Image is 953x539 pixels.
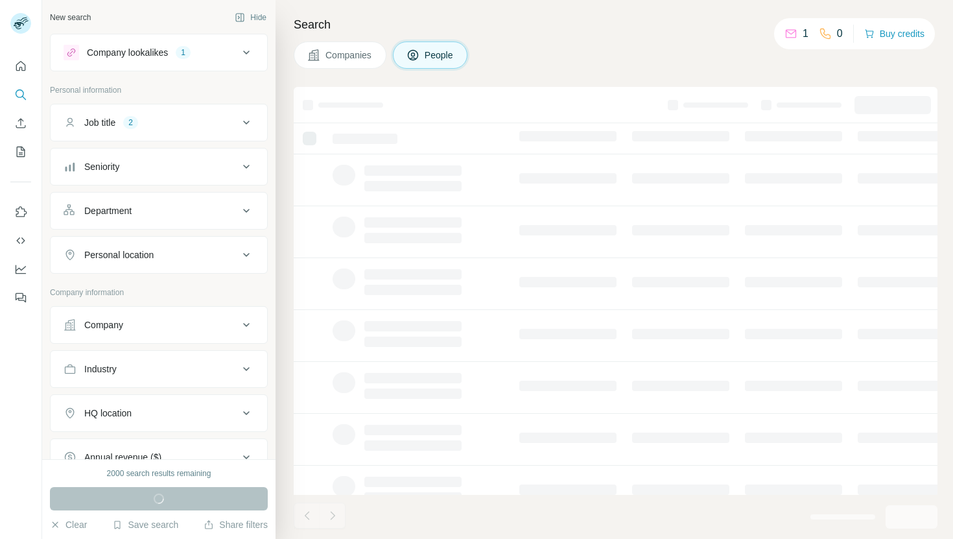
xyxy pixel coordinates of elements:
button: Buy credits [864,25,924,43]
button: Job title2 [51,107,267,138]
button: Search [10,83,31,106]
div: Job title [84,116,115,129]
button: Annual revenue ($) [51,442,267,473]
button: Seniority [51,151,267,182]
button: Quick start [10,54,31,78]
button: Use Surfe on LinkedIn [10,200,31,224]
h4: Search [294,16,937,34]
button: Share filters [204,518,268,531]
div: 1 [176,47,191,58]
div: HQ location [84,407,132,420]
button: My lists [10,140,31,163]
p: 1 [803,26,808,42]
div: Department [84,204,132,217]
button: Personal location [51,239,267,270]
p: 0 [837,26,843,42]
div: 2 [123,117,138,128]
button: Department [51,195,267,226]
button: Use Surfe API [10,229,31,252]
button: Enrich CSV [10,112,31,135]
div: Industry [84,363,117,376]
button: Save search [112,518,178,531]
button: Clear [50,518,87,531]
div: Annual revenue ($) [84,451,161,464]
p: Company information [50,287,268,298]
button: Company [51,309,267,341]
p: Personal information [50,84,268,96]
button: Hide [226,8,276,27]
span: People [425,49,454,62]
div: 2000 search results remaining [107,468,211,479]
button: Dashboard [10,258,31,281]
button: Feedback [10,286,31,309]
div: Seniority [84,160,119,173]
div: New search [50,12,91,23]
div: Company lookalikes [87,46,168,59]
div: Personal location [84,248,154,261]
div: Company [84,318,123,331]
button: HQ location [51,398,267,429]
span: Companies [325,49,373,62]
button: Industry [51,353,267,385]
button: Company lookalikes1 [51,37,267,68]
